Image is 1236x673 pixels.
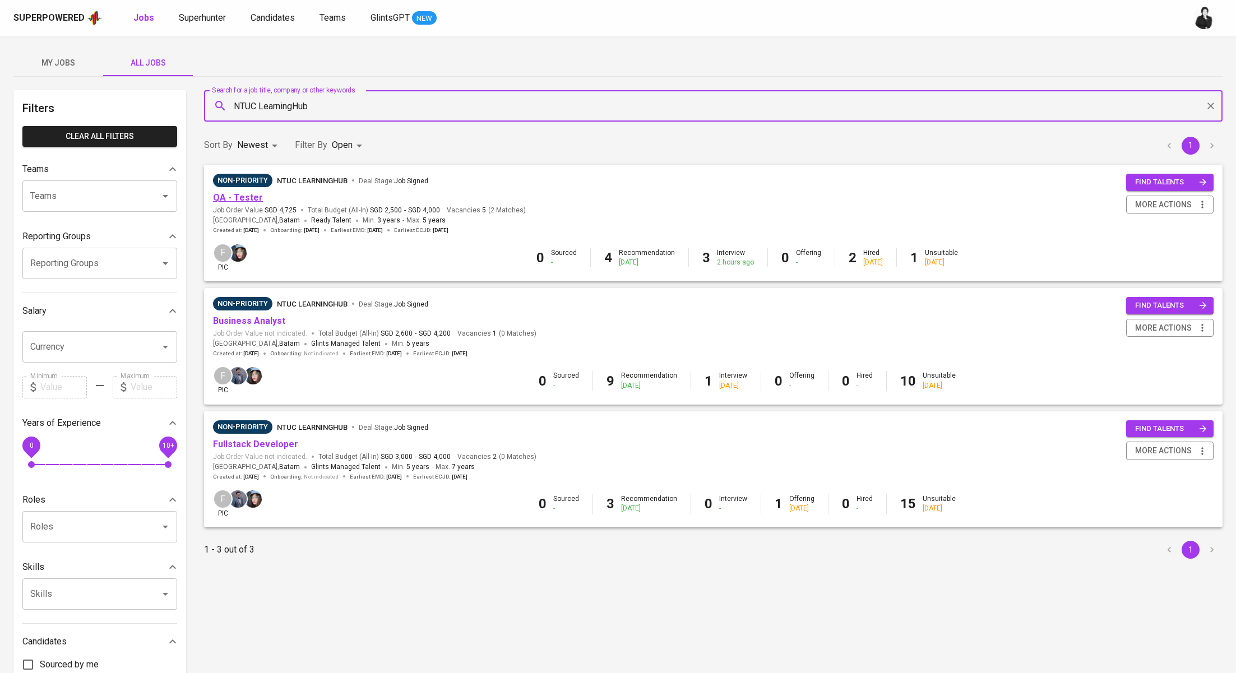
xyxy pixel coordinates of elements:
span: Job Order Value not indicated. [213,329,307,338]
b: 0 [539,373,547,389]
div: [DATE] [923,504,956,513]
div: Recommendation [619,248,675,267]
span: Batam [279,462,300,473]
span: Batam [279,215,300,226]
div: Open [332,135,366,156]
button: find talents [1126,420,1214,438]
div: Offering [789,494,814,513]
b: 0 [539,496,547,512]
div: Interview [719,371,747,390]
button: Open [158,519,173,535]
span: Open [332,140,353,150]
span: [DATE] [386,350,402,358]
div: F [213,489,233,509]
div: Skills [22,556,177,578]
span: Vacancies ( 0 Matches ) [457,329,536,338]
span: Earliest ECJD : [413,350,467,358]
p: Roles [22,493,45,507]
button: Open [158,256,173,271]
b: 1 [910,250,918,266]
button: Clear [1203,98,1219,114]
div: - [796,258,821,267]
a: Jobs [133,11,156,25]
span: NTUC LearningHub [277,300,348,308]
a: GlintsGPT NEW [371,11,437,25]
div: - [553,381,579,391]
div: F [213,243,233,263]
div: [DATE] [621,504,677,513]
span: Job Order Value not indicated. [213,452,307,462]
b: 2 [849,250,857,266]
b: Jobs [133,12,154,23]
img: medwi@glints.com [1193,7,1216,29]
span: find talents [1135,423,1207,435]
b: 0 [781,250,789,266]
img: jhon@glints.com [229,367,247,384]
p: Candidates [22,635,67,648]
span: 5 years [406,463,429,471]
span: Glints Managed Talent [311,340,381,347]
button: Open [158,188,173,204]
input: Value [131,376,177,398]
span: NTUC LearningHub [277,423,348,431]
div: [DATE] [789,504,814,513]
span: Min. [392,463,429,471]
button: page 1 [1182,137,1200,155]
b: 0 [842,373,850,389]
span: Onboarding : [270,350,339,358]
span: [DATE] [367,226,383,234]
b: 0 [705,496,712,512]
button: Clear All filters [22,126,177,147]
a: Teams [320,11,348,25]
div: Unsuitable [923,371,956,390]
img: diazagista@glints.com [244,490,262,508]
span: [DATE] [243,226,259,234]
span: Earliest EMD : [350,350,402,358]
span: 10+ [162,441,174,449]
span: Deal Stage : [359,300,428,308]
span: Min. [392,340,429,347]
span: GlintsGPT [371,12,410,23]
span: 7 years [452,463,475,471]
div: Interview [717,248,754,267]
b: 10 [900,373,916,389]
div: Hired [857,494,873,513]
span: 3 years [377,216,400,224]
b: 1 [705,373,712,389]
b: 3 [702,250,710,266]
div: pic [213,489,233,518]
img: app logo [87,10,102,26]
span: Superhunter [179,12,226,23]
div: Offering [796,248,821,267]
span: more actions [1135,444,1192,458]
div: Hired [863,248,883,267]
div: Offering [789,371,814,390]
a: QA - Tester [213,192,263,203]
div: - [857,381,873,391]
span: SGD 2,500 [370,206,402,215]
div: Teams [22,158,177,180]
b: 0 [842,496,850,512]
span: Total Budget (All-In) [308,206,440,215]
span: NTUC LearningHub [277,177,348,185]
span: more actions [1135,321,1192,335]
div: [DATE] [719,381,747,391]
span: [DATE] [304,226,320,234]
b: 4 [604,250,612,266]
p: Filter By [295,138,327,152]
span: find talents [1135,299,1207,312]
div: Roles [22,489,177,511]
p: 1 - 3 out of 3 [204,543,254,556]
div: Candidates [22,630,177,653]
div: [DATE] [621,381,677,391]
span: All Jobs [110,56,186,70]
div: Sufficient Talents in Pipeline [213,420,272,434]
div: Salary [22,300,177,322]
span: Created at : [213,473,259,481]
span: My Jobs [20,56,96,70]
div: F [213,366,233,386]
span: Created at : [213,350,259,358]
nav: pagination navigation [1159,541,1223,559]
span: Vacancies ( 0 Matches ) [457,452,536,462]
span: [DATE] [386,473,402,481]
